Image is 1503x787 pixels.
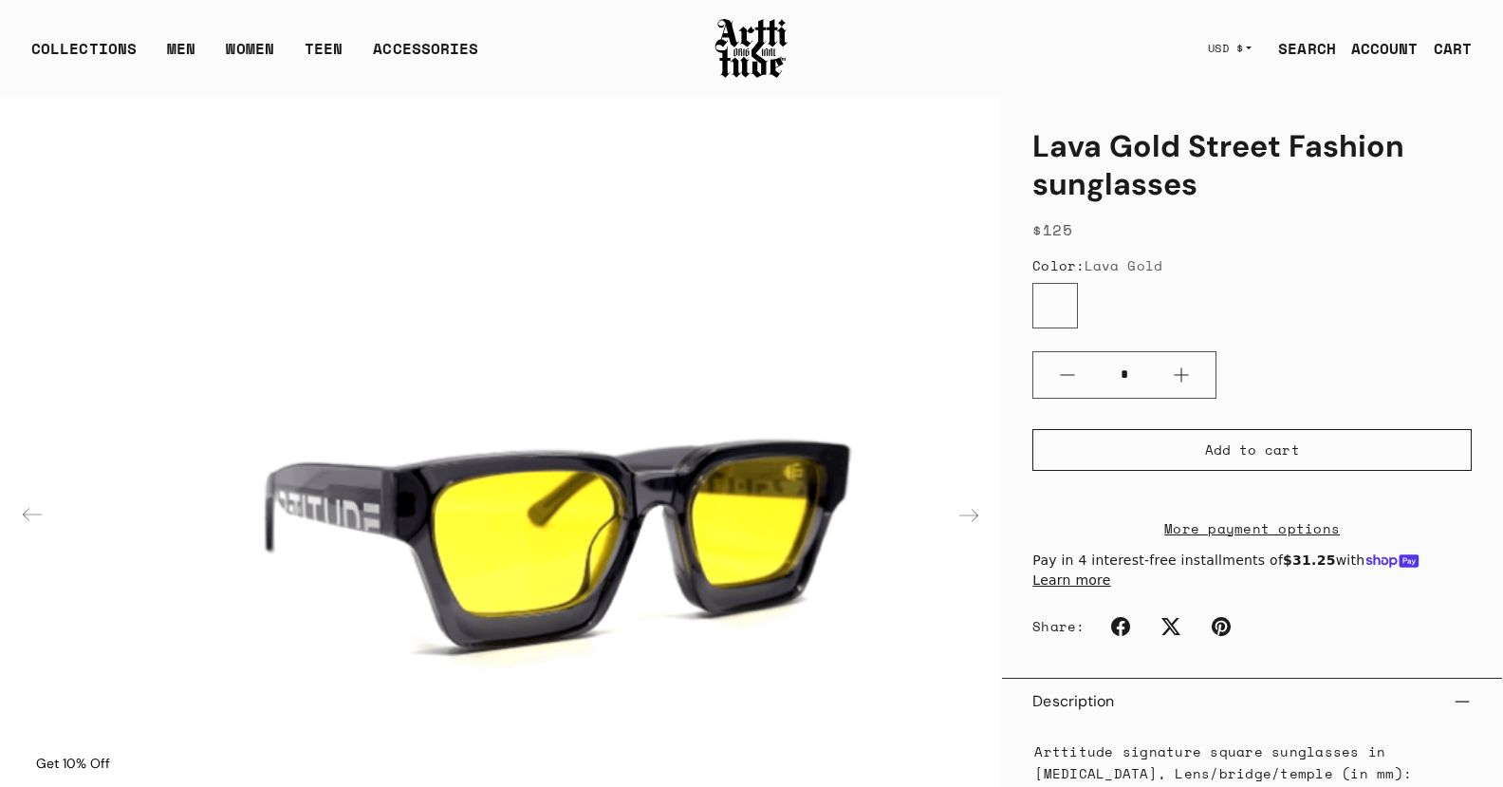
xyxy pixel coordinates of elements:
[305,37,343,75] a: TEEN
[36,755,110,772] span: Get 10% Off
[1100,606,1141,647] a: Facebook
[946,493,992,538] div: Next slide
[31,37,137,75] div: COLLECTIONS
[1197,28,1264,69] button: USD $
[1032,679,1472,724] button: Description
[167,37,195,75] a: MEN
[19,740,127,787] div: Get 10% Off
[1147,352,1215,398] button: Plus
[1085,255,1162,275] span: Lava Gold
[1033,352,1102,398] button: Minus
[1205,440,1300,459] span: Add to cart
[1102,358,1147,393] input: Quantity
[1336,29,1419,67] a: ACCOUNT
[1150,606,1192,647] a: Twitter
[1032,127,1472,203] h1: Lava Gold Street Fashion sunglasses
[714,16,789,81] img: Arttitude
[1032,283,1078,328] label: Lava Gold
[1032,617,1085,636] span: Share:
[16,37,493,75] ul: Main navigation
[1419,29,1472,67] a: Open cart
[1200,606,1242,647] a: Pinterest
[1032,256,1472,275] div: Color:
[1434,37,1472,60] div: CART
[1032,429,1472,471] button: Add to cart
[226,37,274,75] a: WOMEN
[1032,218,1072,241] span: $125
[373,37,478,75] div: ACCESSORIES
[1208,41,1244,56] span: USD $
[9,493,55,538] div: Previous slide
[1263,29,1336,67] a: SEARCH
[1032,517,1472,539] a: More payment options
